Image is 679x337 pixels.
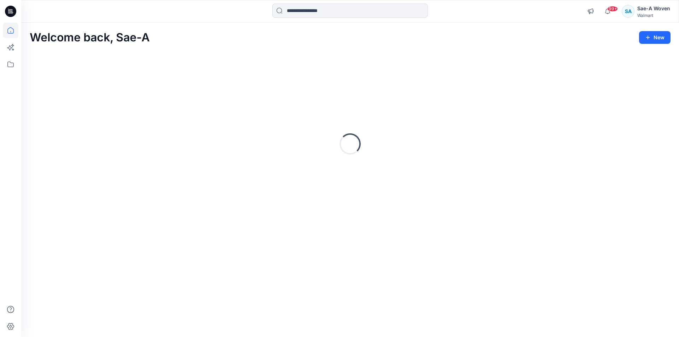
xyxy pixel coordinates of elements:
[30,31,150,44] h2: Welcome back, Sae-A
[622,5,634,18] div: SA
[607,6,618,12] span: 99+
[637,13,670,18] div: Walmart
[639,31,671,44] button: New
[637,4,670,13] div: Sae-A Woven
